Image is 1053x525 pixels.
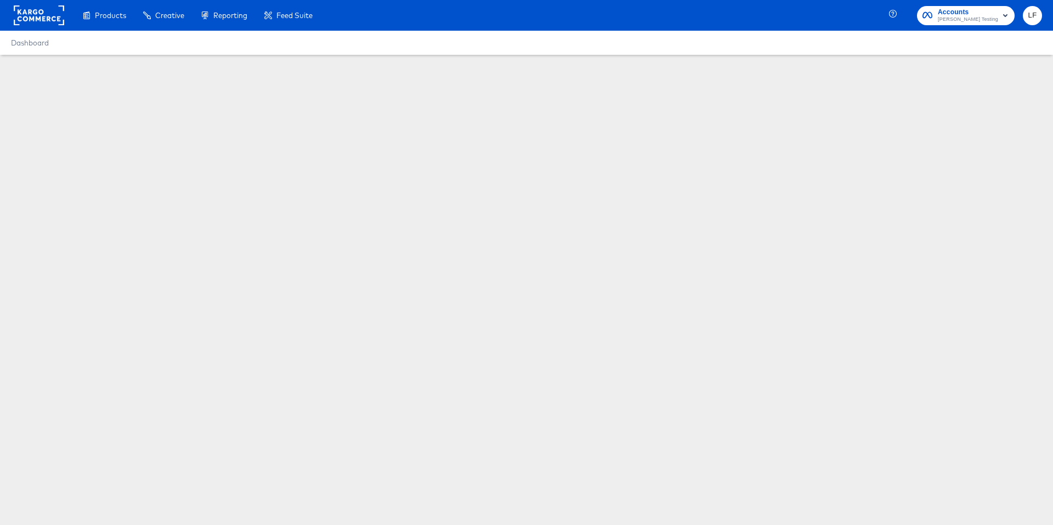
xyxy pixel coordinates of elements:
[1027,9,1038,22] span: LF
[1023,6,1042,25] button: LF
[276,11,313,20] span: Feed Suite
[917,6,1015,25] button: Accounts[PERSON_NAME] Testing
[213,11,247,20] span: Reporting
[155,11,184,20] span: Creative
[95,11,126,20] span: Products
[938,15,998,24] span: [PERSON_NAME] Testing
[938,7,998,18] span: Accounts
[11,38,49,47] a: Dashboard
